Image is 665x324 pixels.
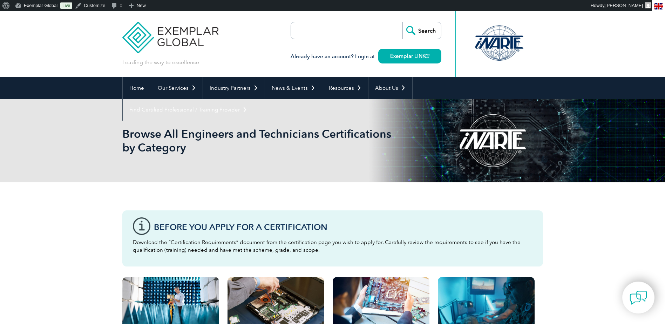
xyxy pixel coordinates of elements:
a: Exemplar LINK [378,49,441,63]
a: Resources [322,77,368,99]
img: open_square.png [426,54,429,58]
h1: Browse All Engineers and Technicians Certifications by Category [122,127,392,154]
span: [PERSON_NAME] [605,3,643,8]
h3: Already have an account? Login at [291,52,441,61]
a: Our Services [151,77,203,99]
img: Exemplar Global [122,11,219,53]
a: Live [60,2,72,9]
img: contact-chat.png [630,289,647,306]
img: en [654,3,663,9]
p: Download the “Certification Requirements” document from the certification page you wish to apply ... [133,238,532,254]
a: Industry Partners [203,77,265,99]
h3: Before You Apply For a Certification [154,223,532,231]
a: Home [123,77,151,99]
p: Leading the way to excellence [122,59,199,66]
a: About Us [368,77,412,99]
a: Find Certified Professional / Training Provider [123,99,254,121]
a: News & Events [265,77,322,99]
input: Search [402,22,441,39]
